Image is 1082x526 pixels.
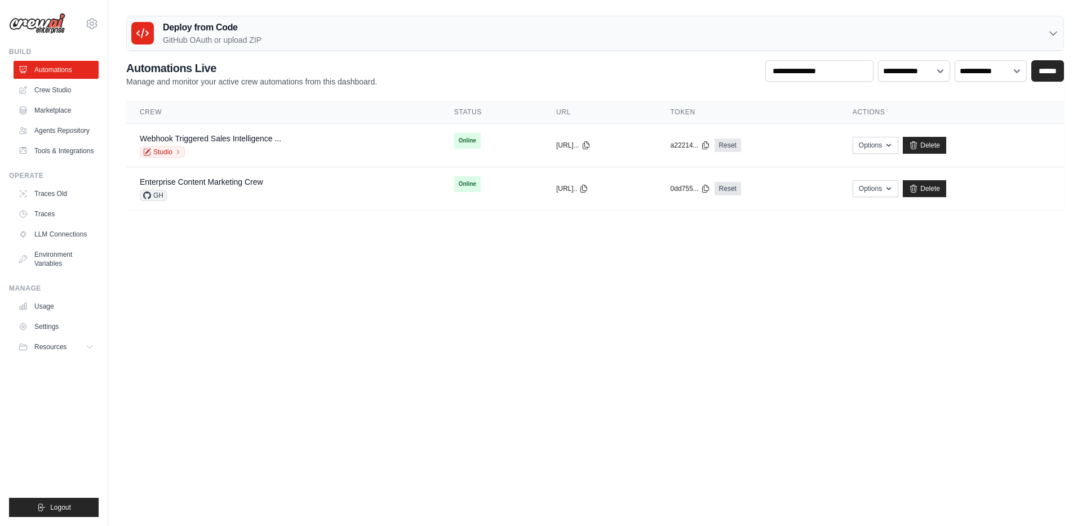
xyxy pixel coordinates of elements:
[14,185,99,203] a: Traces Old
[853,137,898,154] button: Options
[454,176,481,192] span: Online
[34,342,66,351] span: Resources
[839,101,1064,124] th: Actions
[543,101,657,124] th: URL
[14,205,99,223] a: Traces
[14,225,99,243] a: LLM Connections
[14,318,99,336] a: Settings
[14,61,99,79] a: Automations
[50,503,71,512] span: Logout
[126,60,377,76] h2: Automations Live
[9,13,65,34] img: Logo
[657,101,839,124] th: Token
[14,101,99,119] a: Marketplace
[715,139,741,152] a: Reset
[163,21,261,34] h3: Deploy from Code
[140,134,281,143] a: Webhook Triggered Sales Intelligence ...
[441,101,543,124] th: Status
[9,171,99,180] div: Operate
[715,182,741,195] a: Reset
[140,146,185,158] a: Studio
[9,498,99,517] button: Logout
[9,47,99,56] div: Build
[903,137,946,154] a: Delete
[140,190,167,201] span: GH
[140,177,263,186] a: Enterprise Content Marketing Crew
[903,180,946,197] a: Delete
[14,338,99,356] button: Resources
[126,76,377,87] p: Manage and monitor your active crew automations from this dashboard.
[853,180,898,197] button: Options
[126,101,441,124] th: Crew
[14,246,99,273] a: Environment Variables
[14,122,99,140] a: Agents Repository
[9,284,99,293] div: Manage
[671,141,710,150] button: a22214...
[163,34,261,46] p: GitHub OAuth or upload ZIP
[14,142,99,160] a: Tools & Integrations
[14,297,99,315] a: Usage
[14,81,99,99] a: Crew Studio
[454,133,481,149] span: Online
[671,184,710,193] button: 0dd755...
